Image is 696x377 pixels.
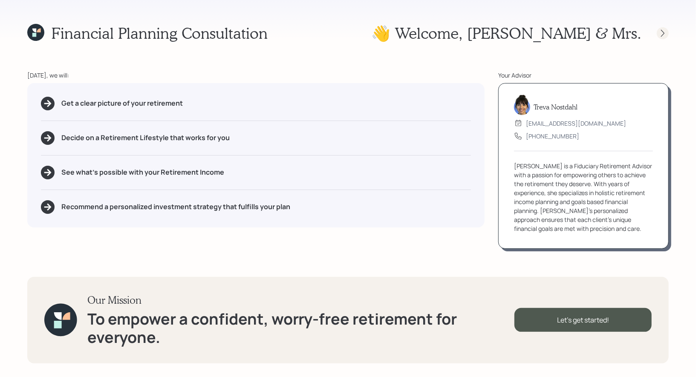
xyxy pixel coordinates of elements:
h5: See what's possible with your Retirement Income [61,168,224,176]
div: Your Advisor [498,71,669,80]
h5: Recommend a personalized investment strategy that fulfills your plan [61,203,290,211]
div: [PHONE_NUMBER] [526,132,579,141]
h5: Treva Nostdahl [534,103,578,111]
div: Let's get started! [514,308,652,332]
div: [DATE], we will: [27,71,485,80]
h1: Financial Planning Consultation [51,24,268,42]
h3: Our Mission [87,294,514,306]
h5: Get a clear picture of your retirement [61,99,183,107]
h1: To empower a confident, worry-free retirement for everyone. [87,310,514,346]
div: [PERSON_NAME] is a Fiduciary Retirement Advisor with a passion for empowering others to achieve t... [514,161,653,233]
h5: Decide on a Retirement Lifestyle that works for you [61,134,230,142]
h1: 👋 Welcome , [PERSON_NAME] & Mrs. [371,24,641,42]
div: [EMAIL_ADDRESS][DOMAIN_NAME] [526,119,626,128]
img: treva-nostdahl-headshot.png [514,95,530,115]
